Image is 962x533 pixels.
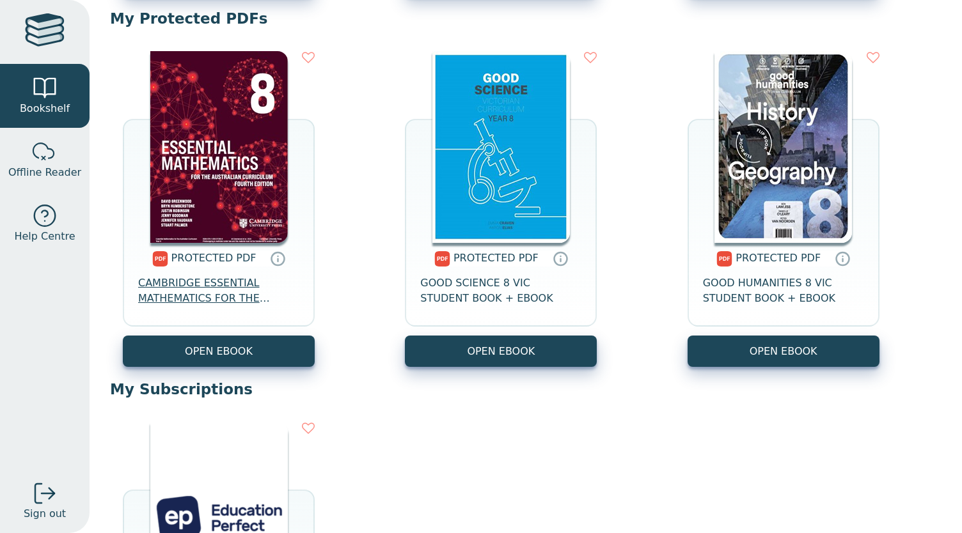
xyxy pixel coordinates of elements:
p: My Subscriptions [110,380,942,399]
img: pdf.svg [434,251,450,266]
span: PROTECTED PDF [453,252,539,264]
a: Protected PDFs cannot be printed, copied or shared. They can be accessed online through Education... [835,251,850,266]
span: Sign out [24,506,66,521]
a: OPEN EBOOK [405,336,597,367]
img: 5649b6a6-0ba7-4bb3-a5d1-a77edb03a7ea.jpg [150,51,288,243]
span: GOOD HUMANITIES 8 VIC STUDENT BOOK + EBOOK [703,275,864,306]
img: pdf.svg [152,251,168,266]
a: OPEN EBOOK [688,336,879,367]
a: Protected PDFs cannot be printed, copied or shared. They can be accessed online through Education... [270,251,285,266]
span: CAMBRIDGE ESSENTIAL MATHEMATICS FOR THE AUSTRALIAN CURRICULUM YEAR 8 TEXTBOOK + EBOOK 4E [138,275,299,306]
span: Help Centre [14,229,75,244]
span: Bookshelf [20,101,70,116]
span: PROTECTED PDF [171,252,256,264]
img: fcf56a9a-ea85-4e7e-b470-30be5e4e5838.jpg [714,51,852,243]
span: PROTECTED PDF [736,252,821,264]
img: 542b3fe4-846c-40f7-be88-614173a37729.jpg [432,51,570,243]
p: My Protected PDFs [110,9,942,28]
a: Protected PDFs cannot be printed, copied or shared. They can be accessed online through Education... [553,251,568,266]
img: pdf.svg [716,251,732,266]
a: OPEN EBOOK [123,336,315,367]
span: Offline Reader [8,165,81,180]
span: GOOD SCIENCE 8 VIC STUDENT BOOK + EBOOK [420,275,581,306]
